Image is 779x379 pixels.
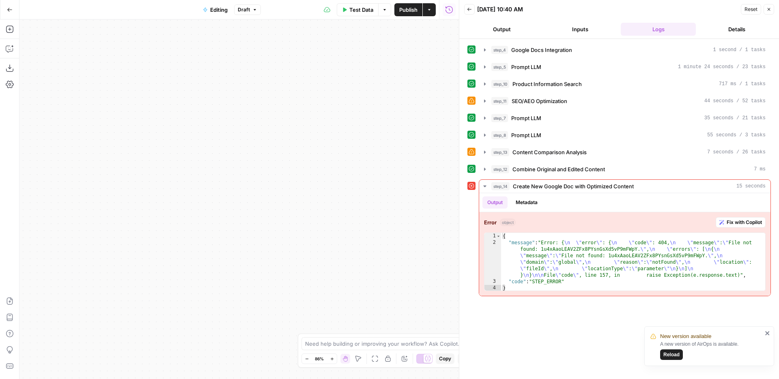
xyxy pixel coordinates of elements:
span: 35 seconds / 21 tasks [704,114,766,122]
button: Logs [621,23,696,36]
span: Google Docs Integration [511,46,572,54]
span: step_14 [491,182,510,190]
span: Prompt LLM [511,63,541,71]
button: 7 seconds / 26 tasks [479,146,770,159]
div: 3 [484,278,501,285]
span: Draft [238,6,250,13]
button: Copy [436,353,454,364]
span: 7 ms [754,166,766,173]
span: 44 seconds / 52 tasks [704,97,766,105]
span: step_10 [491,80,509,88]
button: 55 seconds / 3 tasks [479,129,770,142]
span: Copy [439,355,451,362]
button: 44 seconds / 52 tasks [479,95,770,108]
div: 15 seconds [479,193,770,296]
button: Editing [198,3,232,16]
button: Reset [741,4,761,15]
button: 7 ms [479,163,770,176]
span: step_7 [491,114,508,122]
span: Reset [745,6,757,13]
div: 2 [484,239,501,278]
span: 1 minute 24 seconds / 23 tasks [678,63,766,71]
span: SEO/AEO Optimization [512,97,567,105]
span: 55 seconds / 3 tasks [707,131,766,139]
span: 86% [315,355,324,362]
button: Publish [394,3,422,16]
div: 4 [484,285,501,291]
strong: Error [484,218,497,226]
button: Draft [234,4,261,15]
button: close [765,330,770,336]
span: object [500,219,516,226]
span: 717 ms / 1 tasks [719,80,766,88]
span: step_4 [491,46,508,54]
span: Toggle code folding, rows 1 through 4 [496,233,501,239]
span: Create New Google Doc with Optimized Content [513,182,634,190]
button: 1 minute 24 seconds / 23 tasks [479,60,770,73]
button: 15 seconds [479,180,770,193]
button: 1 second / 1 tasks [479,43,770,56]
button: Details [699,23,774,36]
button: Output [482,196,508,209]
span: 15 seconds [736,183,766,190]
span: Prompt LLM [511,131,541,139]
div: 1 [484,233,501,239]
button: Inputs [542,23,618,36]
button: 717 ms / 1 tasks [479,78,770,90]
span: Content Comparison Analysis [512,148,587,156]
button: Reload [660,349,683,360]
span: 1 second / 1 tasks [713,46,766,54]
span: Reload [663,351,680,358]
span: Combine Original and Edited Content [512,165,605,173]
span: Publish [399,6,417,14]
span: step_11 [491,97,508,105]
span: New version available [660,332,711,340]
button: Test Data [337,3,378,16]
span: step_8 [491,131,508,139]
button: Fix with Copilot [716,217,766,228]
span: Test Data [349,6,373,14]
span: 7 seconds / 26 tasks [707,149,766,156]
button: Metadata [511,196,542,209]
button: Output [464,23,539,36]
span: step_13 [491,148,509,156]
button: 35 seconds / 21 tasks [479,112,770,125]
span: Fix with Copilot [727,219,762,226]
div: A new version of AirOps is available. [660,340,762,360]
span: step_5 [491,63,508,71]
span: Editing [210,6,228,14]
span: Prompt LLM [511,114,541,122]
span: step_12 [491,165,509,173]
span: Product Information Search [512,80,582,88]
